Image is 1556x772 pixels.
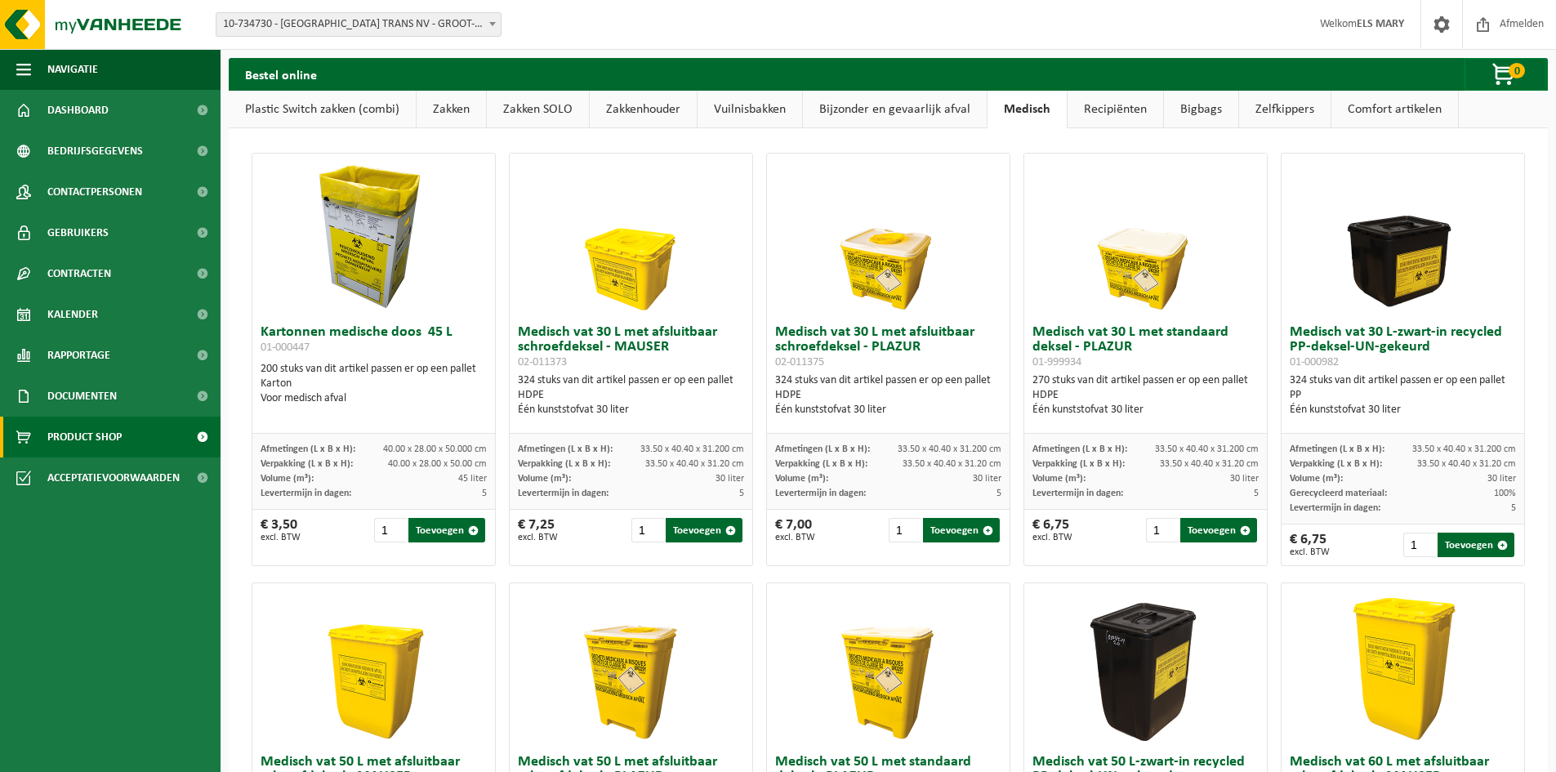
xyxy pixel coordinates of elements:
img: 02-011376 [1322,583,1485,747]
div: Karton [261,377,487,391]
input: 1 [374,518,408,542]
span: 45 liter [458,474,487,484]
span: Contactpersonen [47,172,142,212]
h3: Medisch vat 30 L met afsluitbaar schroefdeksel - MAUSER [518,325,744,369]
button: Toevoegen [666,518,742,542]
span: 5 [996,489,1001,498]
a: Zakkenhouder [590,91,697,128]
button: 0 [1465,58,1546,91]
a: Bigbags [1164,91,1238,128]
span: 01-999934 [1032,356,1081,368]
span: Kalender [47,294,98,335]
span: 30 liter [973,474,1001,484]
div: € 7,25 [518,518,558,542]
span: Bedrijfsgegevens [47,131,143,172]
span: Afmetingen (L x B x H): [775,444,870,454]
h3: Medisch vat 30 L met standaard deksel - PLAZUR [1032,325,1259,369]
span: Verpakking (L x B x H): [261,459,353,469]
input: 1 [889,518,922,542]
span: 33.50 x 40.40 x 31.200 cm [640,444,744,454]
div: Voor medisch afval [261,391,487,406]
span: Afmetingen (L x B x H): [1032,444,1127,454]
span: Afmetingen (L x B x H): [518,444,613,454]
span: Levertermijn in dagen: [1290,503,1380,513]
div: € 6,75 [1290,533,1330,557]
a: Recipiënten [1068,91,1163,128]
div: HDPE [1032,388,1259,403]
span: 30 liter [1230,474,1259,484]
span: Dashboard [47,90,109,131]
div: Één kunststofvat 30 liter [1032,403,1259,417]
button: Toevoegen [1180,518,1257,542]
h3: Medisch vat 30 L-zwart-in recycled PP-deksel-UN-gekeurd [1290,325,1516,369]
span: 33.50 x 40.40 x 31.200 cm [1155,444,1259,454]
img: 02-011378 [292,583,456,747]
span: Levertermijn in dagen: [518,489,609,498]
div: € 6,75 [1032,518,1072,542]
a: Vuilnisbakken [698,91,802,128]
div: 324 stuks van dit artikel passen er op een pallet [775,373,1001,417]
span: 0 [1509,63,1525,78]
span: Volume (m³): [518,474,571,484]
strong: ELS MARY [1357,18,1404,30]
span: Documenten [47,376,117,417]
span: 33.50 x 40.40 x 31.20 cm [1160,459,1259,469]
span: 02-011375 [775,356,824,368]
span: Gebruikers [47,212,109,253]
input: 1 [1403,533,1437,557]
h2: Bestel online [229,58,333,90]
h3: Medisch vat 30 L met afsluitbaar schroefdeksel - PLAZUR [775,325,1001,369]
span: excl. BTW [518,533,558,542]
div: HDPE [518,388,744,403]
span: 10-734730 - BENELUX TRANS NV - GROOT-BIJGAARDEN [216,12,502,37]
span: Afmetingen (L x B x H): [1290,444,1384,454]
a: Medisch [988,91,1067,128]
span: 5 [739,489,744,498]
span: Verpakking (L x B x H): [518,459,610,469]
img: 01-999935 [807,583,970,747]
span: 5 [1254,489,1259,498]
span: Levertermijn in dagen: [775,489,866,498]
span: Contracten [47,253,111,294]
span: excl. BTW [1290,547,1330,557]
input: 1 [631,518,665,542]
span: Volume (m³): [261,474,314,484]
span: 33.50 x 40.40 x 31.20 cm [645,459,744,469]
span: 100% [1494,489,1516,498]
a: Plastic Switch zakken (combi) [229,91,416,128]
span: Volume (m³): [1290,474,1343,484]
span: Afmetingen (L x B x H): [261,444,355,454]
div: Één kunststofvat 30 liter [518,403,744,417]
div: 324 stuks van dit artikel passen er op een pallet [1290,373,1516,417]
img: 01-999934 [1064,154,1228,317]
div: 200 stuks van dit artikel passen er op een pallet [261,362,487,406]
a: Zakken [417,91,486,128]
div: € 3,50 [261,518,301,542]
span: Verpakking (L x B x H): [775,459,867,469]
span: Verpakking (L x B x H): [1290,459,1382,469]
span: 01-000447 [261,341,310,354]
span: 5 [482,489,487,498]
span: 33.50 x 40.40 x 31.20 cm [1417,459,1516,469]
span: Levertermijn in dagen: [261,489,351,498]
span: Rapportage [47,335,110,376]
div: 270 stuks van dit artikel passen er op een pallet [1032,373,1259,417]
span: excl. BTW [775,533,815,542]
span: Volume (m³): [775,474,828,484]
a: Zakken SOLO [487,91,589,128]
span: Verpakking (L x B x H): [1032,459,1125,469]
span: 33.50 x 40.40 x 31.20 cm [903,459,1001,469]
a: Comfort artikelen [1331,91,1458,128]
div: PP [1290,388,1516,403]
button: Toevoegen [1438,533,1514,557]
span: 30 liter [716,474,744,484]
img: 02-011375 [807,154,970,317]
div: Één kunststofvat 30 liter [1290,403,1516,417]
span: 5 [1511,503,1516,513]
button: Toevoegen [408,518,485,542]
button: Toevoegen [923,518,1000,542]
span: Acceptatievoorwaarden [47,457,180,498]
span: 01-000982 [1290,356,1339,368]
span: 40.00 x 28.00 x 50.00 cm [388,459,487,469]
img: 01-000979 [1064,583,1228,747]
